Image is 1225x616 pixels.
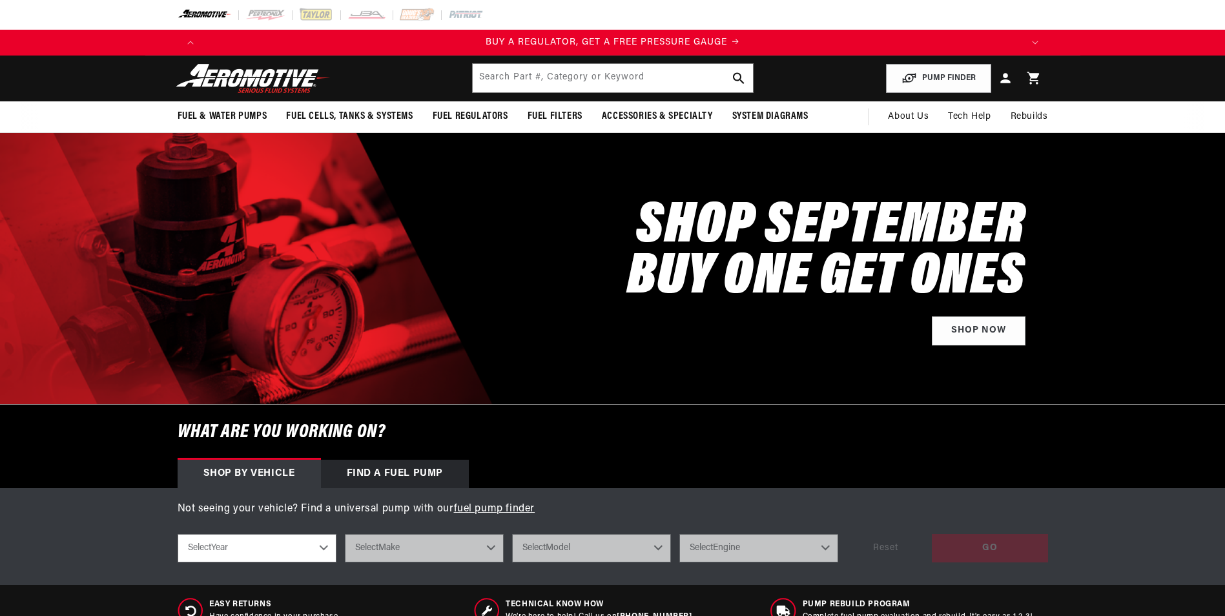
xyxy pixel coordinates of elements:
[168,101,277,132] summary: Fuel & Water Pumps
[203,36,1022,50] div: 1 of 4
[948,110,991,124] span: Tech Help
[473,64,753,92] input: Search by Part Number, Category or Keyword
[321,460,469,488] div: Find a Fuel Pump
[888,112,929,121] span: About Us
[1001,101,1058,132] summary: Rebuilds
[454,504,535,514] a: fuel pump finder
[209,599,340,610] span: Easy Returns
[1011,110,1048,124] span: Rebuilds
[172,63,334,94] img: Aeromotive
[423,101,518,132] summary: Fuel Regulators
[1022,30,1048,56] button: Translation missing: en.sections.announcements.next_announcement
[803,599,1033,610] span: Pump Rebuild program
[679,534,838,562] select: Engine
[276,101,422,132] summary: Fuel Cells, Tanks & Systems
[723,101,818,132] summary: System Diagrams
[345,534,504,562] select: Make
[203,36,1022,50] div: Announcement
[506,599,692,610] span: Technical Know How
[938,101,1000,132] summary: Tech Help
[203,36,1022,50] a: BUY A REGULATOR, GET A FREE PRESSURE GAUGE
[886,64,991,93] button: PUMP FINDER
[145,405,1080,460] h6: What are you working on?
[286,110,413,123] span: Fuel Cells, Tanks & Systems
[178,460,321,488] div: Shop by vehicle
[878,101,938,132] a: About Us
[592,101,723,132] summary: Accessories & Specialty
[178,30,203,56] button: Translation missing: en.sections.announcements.previous_announcement
[178,501,1048,518] p: Not seeing your vehicle? Find a universal pump with our
[725,64,753,92] button: search button
[486,37,727,47] span: BUY A REGULATOR, GET A FREE PRESSURE GAUGE
[627,202,1025,304] h2: SHOP SEPTEMBER BUY ONE GET ONES
[178,110,267,123] span: Fuel & Water Pumps
[178,534,336,562] select: Year
[732,110,808,123] span: System Diagrams
[145,30,1080,56] slideshow-component: Translation missing: en.sections.announcements.announcement_bar
[932,316,1025,345] a: Shop Now
[528,110,582,123] span: Fuel Filters
[518,101,592,132] summary: Fuel Filters
[433,110,508,123] span: Fuel Regulators
[602,110,713,123] span: Accessories & Specialty
[512,534,671,562] select: Model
